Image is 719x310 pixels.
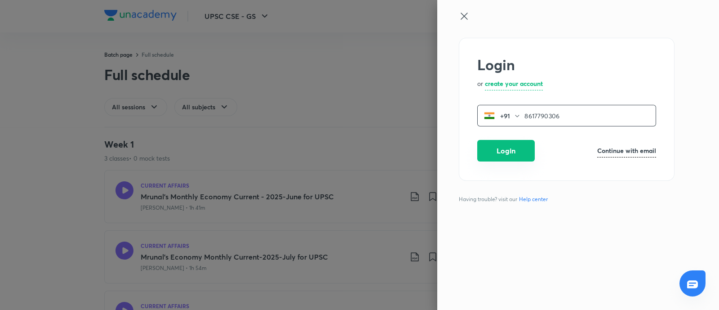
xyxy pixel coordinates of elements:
[477,140,535,162] button: Login
[597,146,656,155] h6: Continue with email
[495,111,514,121] p: +91
[484,110,495,121] img: India
[597,146,656,157] a: Continue with email
[459,195,551,203] span: Having trouble? visit our
[477,56,656,73] h2: Login
[477,79,483,90] p: or
[524,107,656,125] input: Enter your mobile number
[517,195,550,203] a: Help center
[485,79,543,88] h6: create your account
[485,79,543,90] a: create your account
